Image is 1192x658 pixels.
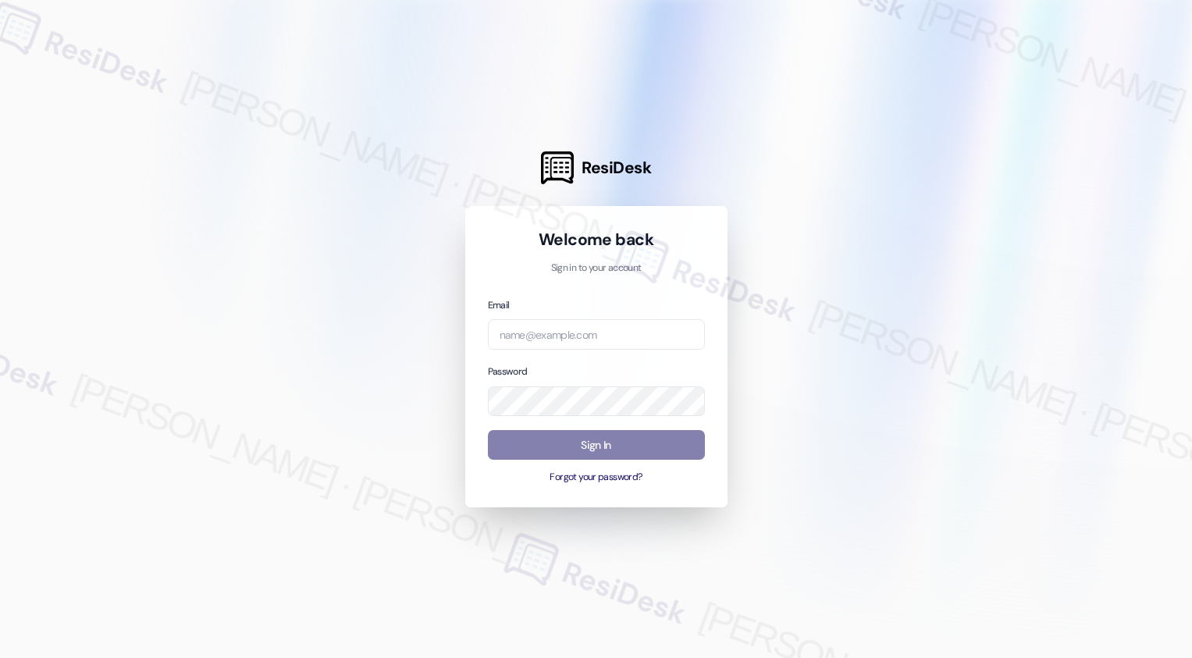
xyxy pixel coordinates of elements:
h1: Welcome back [488,229,705,251]
input: name@example.com [488,319,705,350]
button: Forgot your password? [488,471,705,485]
p: Sign in to your account [488,261,705,276]
label: Password [488,365,528,378]
button: Sign In [488,430,705,461]
img: ResiDesk Logo [541,151,574,184]
label: Email [488,299,510,311]
span: ResiDesk [582,157,651,179]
